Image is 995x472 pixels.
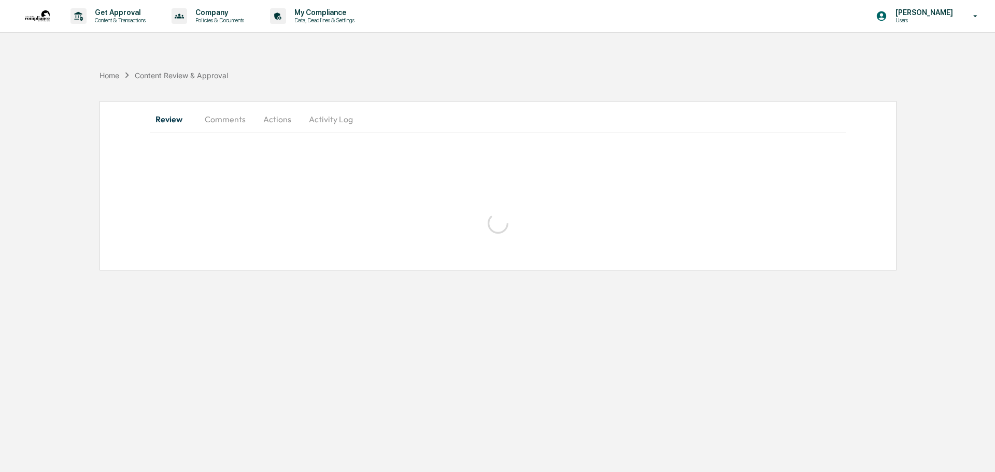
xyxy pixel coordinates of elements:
[99,71,119,80] div: Home
[150,107,846,132] div: secondary tabs example
[887,8,958,17] p: [PERSON_NAME]
[887,17,958,24] p: Users
[254,107,301,132] button: Actions
[301,107,361,132] button: Activity Log
[87,8,151,17] p: Get Approval
[25,10,50,22] img: logo
[187,8,249,17] p: Company
[87,17,151,24] p: Content & Transactions
[135,71,228,80] div: Content Review & Approval
[286,8,360,17] p: My Compliance
[286,17,360,24] p: Data, Deadlines & Settings
[150,107,196,132] button: Review
[187,17,249,24] p: Policies & Documents
[196,107,254,132] button: Comments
